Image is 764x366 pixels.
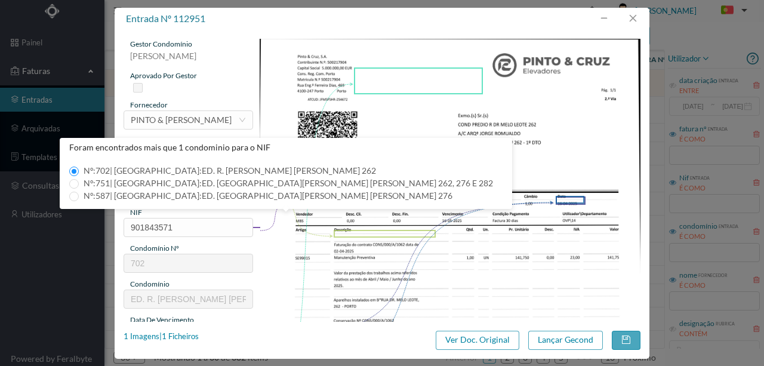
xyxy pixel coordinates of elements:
[124,331,199,343] div: 1 Imagens | 1 Ficheiros
[130,71,197,80] span: aprovado por gestor
[60,138,512,157] div: Foram encontrados mais que 1 condominio para o NIF
[130,100,168,109] span: fornecedor
[126,13,205,24] span: entrada nº 112951
[711,1,752,20] button: PT
[130,39,192,48] span: gestor condomínio
[528,331,603,350] button: Lançar Gecond
[131,111,232,129] div: PINTO & CRUZ SA
[79,178,498,188] span: Nº: 751 | [GEOGRAPHIC_DATA]: ED. [GEOGRAPHIC_DATA][PERSON_NAME] [PERSON_NAME] 262, 276 E 282
[130,244,179,253] span: condomínio nº
[130,315,194,324] span: data de vencimento
[130,208,142,217] span: NIF
[79,165,381,176] span: Nº: 702 | [GEOGRAPHIC_DATA]: ED. R. [PERSON_NAME] [PERSON_NAME] 262
[436,331,519,350] button: Ver Doc. Original
[130,279,170,288] span: condomínio
[239,116,246,124] i: icon: down
[130,136,189,145] span: dado de fatura nº
[124,50,253,70] div: [PERSON_NAME]
[79,190,457,201] span: Nº: 587 | [GEOGRAPHIC_DATA]: ED. [GEOGRAPHIC_DATA][PERSON_NAME] [PERSON_NAME] 276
